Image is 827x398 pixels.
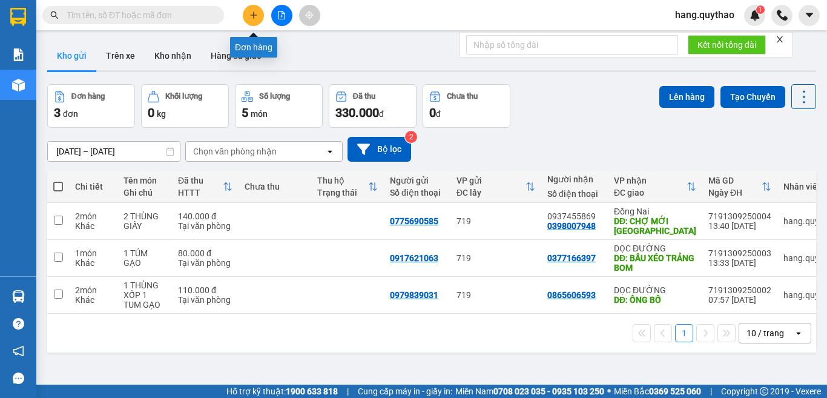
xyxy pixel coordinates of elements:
div: DĐ: CHỢ MỚI LONG THÀNH [614,216,696,236]
div: ĐC giao [614,188,687,197]
div: Chưa thu [245,182,305,191]
span: 330.000 [335,105,379,120]
span: 0 [429,105,436,120]
span: CHỢ MỚI LONG THÀNH [104,71,165,156]
strong: 0708 023 035 - 0935 103 250 [493,386,604,396]
div: 1 THÙNG XỐP 1 TUM GẠO [124,280,166,310]
img: warehouse-icon [12,79,25,91]
span: Miền Nam [455,385,604,398]
span: kg [157,109,166,119]
button: Kho nhận [145,41,201,70]
span: Gửi: [10,12,29,24]
span: message [13,373,24,384]
span: file-add [277,11,286,19]
div: Số lượng [259,92,290,101]
div: Tên món [124,176,166,185]
span: ⚪️ [607,389,611,394]
span: Nhận: [104,12,133,24]
div: 7191309250002 [708,285,771,295]
span: DĐ: [104,78,121,90]
div: Ngày ĐH [708,188,762,197]
span: 0 [148,105,154,120]
div: Đồng Nai [104,10,188,39]
div: DĐ: ÔNG BỐ [614,295,696,305]
span: | [347,385,349,398]
div: Người nhận [547,174,602,184]
div: Chọn văn phòng nhận [193,145,277,158]
span: search [50,11,59,19]
sup: 1 [756,5,765,14]
input: Nhập số tổng đài [466,35,678,55]
button: 1 [675,324,693,342]
div: 0398007948 [104,54,188,71]
div: 719 [456,290,535,300]
span: notification [13,345,24,357]
span: đơn [63,109,78,119]
button: Số lượng5món [235,84,323,128]
div: Người gửi [390,176,444,185]
svg: open [794,328,803,338]
div: 7191309250004 [708,211,771,221]
div: 1 TÚM GẠO [124,248,166,268]
span: 3 [54,105,61,120]
div: 110.000 đ [178,285,232,295]
span: Cung cấp máy in - giấy in: [358,385,452,398]
div: Số điện thoại [547,189,602,199]
span: plus [249,11,258,19]
div: 10 / trang [746,327,784,339]
strong: 0369 525 060 [649,386,701,396]
img: phone-icon [777,10,788,21]
div: 07:57 [DATE] [708,295,771,305]
button: Hàng đã giao [201,41,271,70]
div: Đã thu [353,92,375,101]
img: icon-new-feature [750,10,760,21]
button: Đã thu330.000đ [329,84,417,128]
th: Toggle SortBy [450,171,541,203]
span: aim [305,11,314,19]
button: file-add [271,5,292,26]
input: Tìm tên, số ĐT hoặc mã đơn [67,8,209,22]
div: DỌC ĐƯỜNG [614,244,696,253]
th: Toggle SortBy [702,171,777,203]
button: Lên hàng [659,86,714,108]
span: món [251,109,268,119]
span: | [710,385,712,398]
img: warehouse-icon [12,290,25,303]
div: Chưa thu [447,92,478,101]
div: 719 [456,216,535,226]
span: copyright [760,387,768,396]
button: Trên xe [96,41,145,70]
div: 140.000 đ [178,211,232,221]
div: Đơn hàng [230,37,277,58]
div: Tại văn phòng [178,258,232,268]
button: Bộ lọc [348,137,411,162]
div: 0377166397 [547,253,596,263]
div: DĐ: BẦU XÉO TRẢNG BOM [614,253,696,273]
div: 2 món [75,285,111,295]
span: Kết nối tổng đài [697,38,756,51]
div: Khác [75,258,111,268]
div: 7191309250003 [708,248,771,258]
div: Đã thu [178,176,223,185]
div: Ghi chú [124,188,166,197]
div: HTTT [178,188,223,197]
th: Toggle SortBy [608,171,702,203]
div: Tại văn phòng [178,295,232,305]
div: Khác [75,295,111,305]
div: 719 [456,253,535,263]
div: ĐC lấy [456,188,526,197]
div: Khối lượng [165,92,202,101]
span: caret-down [804,10,815,21]
span: Miền Bắc [614,385,701,398]
div: 0917621063 [390,253,438,263]
button: caret-down [799,5,820,26]
div: 0398007948 [547,221,596,231]
svg: open [325,147,335,156]
div: 0865606593 [547,290,596,300]
span: hang.quythao [665,7,744,22]
span: 5 [242,105,248,120]
div: 0775690585 [10,25,95,42]
span: đ [379,109,384,119]
div: Chi tiết [75,182,111,191]
div: 80.000 đ [178,248,232,258]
